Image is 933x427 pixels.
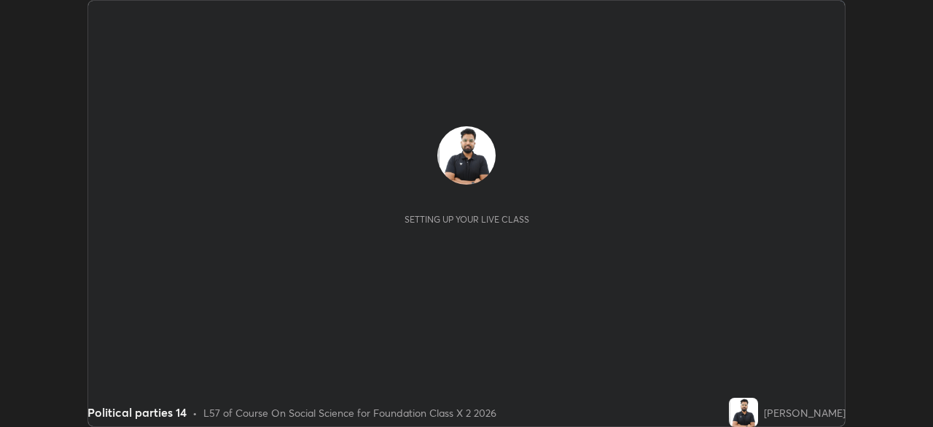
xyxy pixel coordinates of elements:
img: 54be91a338354642bd9354b8925e57c4.jpg [729,398,758,427]
div: Setting up your live class [405,214,529,225]
div: [PERSON_NAME] [764,405,846,420]
div: L57 of Course On Social Science for Foundation Class X 2 2026 [203,405,496,420]
div: Political parties 14 [87,404,187,421]
img: 54be91a338354642bd9354b8925e57c4.jpg [437,126,496,185]
div: • [192,405,198,420]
